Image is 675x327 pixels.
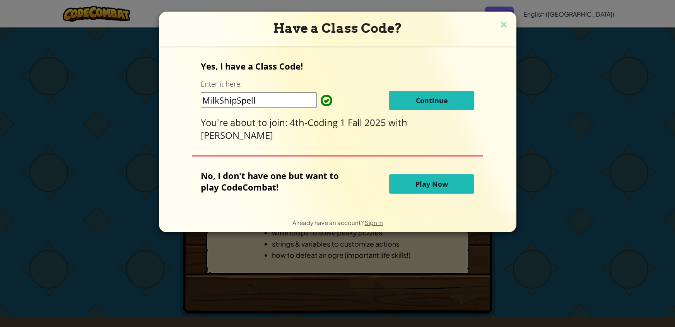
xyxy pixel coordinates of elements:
button: Play Now [389,174,474,194]
span: Continue [416,96,448,105]
p: Yes, I have a Class Code! [201,60,474,72]
p: No, I don't have one but want to play CodeCombat! [201,170,350,193]
span: You're about to join: [201,116,290,129]
span: [PERSON_NAME] [201,129,273,141]
label: Enter it here: [201,79,242,89]
span: 4th-Coding 1 Fall 2025 [290,116,388,129]
span: Have a Class Code? [273,20,402,36]
span: with [388,116,407,129]
button: Continue [389,91,474,110]
span: Already have an account? [292,219,365,226]
img: close icon [499,19,509,31]
span: Play Now [415,179,448,189]
a: Sign in [365,219,383,226]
